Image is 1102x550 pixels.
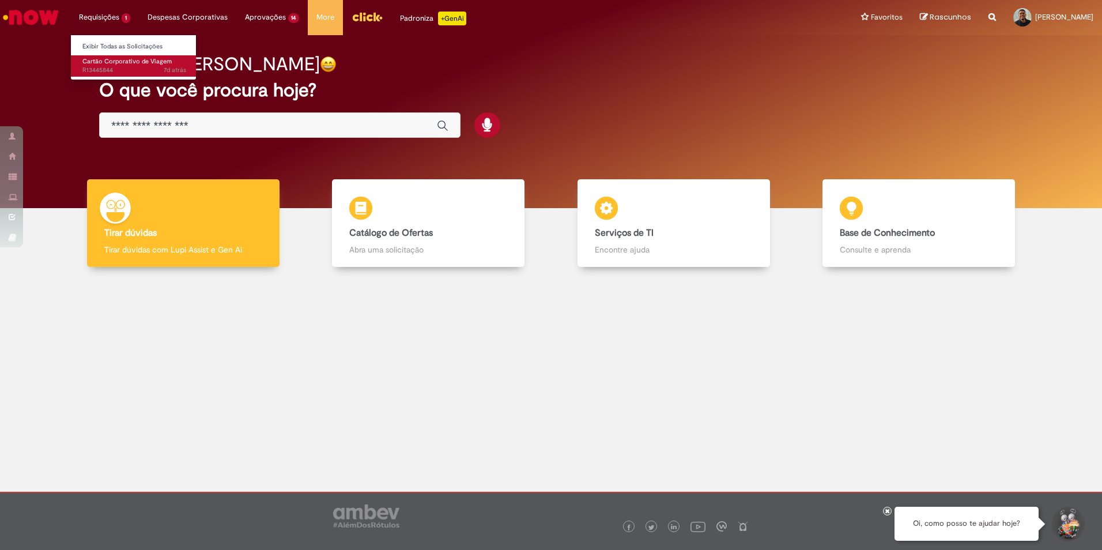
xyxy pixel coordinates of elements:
[316,12,334,23] span: More
[930,12,971,22] span: Rascunhos
[1050,507,1085,541] button: Iniciar Conversa de Suporte
[690,519,705,534] img: logo_footer_youtube.png
[352,8,383,25] img: click_logo_yellow_360x200.png
[871,12,903,23] span: Favoritos
[104,227,157,239] b: Tirar dúvidas
[99,54,320,74] h2: Bom dia, [PERSON_NAME]
[61,179,306,268] a: Tirar dúvidas Tirar dúvidas com Lupi Assist e Gen Ai
[349,227,433,239] b: Catálogo de Ofertas
[164,66,186,74] time: 25/08/2025 17:31:03
[164,66,186,74] span: 7d atrás
[71,40,198,53] a: Exibir Todas as Solicitações
[82,57,172,66] span: Cartão Corporativo de Viagem
[438,12,466,25] p: +GenAi
[306,179,552,268] a: Catálogo de Ofertas Abra uma solicitação
[71,55,198,77] a: Aberto R13445844 : Cartão Corporativo de Viagem
[400,12,466,25] div: Padroniza
[716,521,727,532] img: logo_footer_workplace.png
[70,35,197,80] ul: Requisições
[1035,12,1093,22] span: [PERSON_NAME]
[99,80,1003,100] h2: O que você procura hoje?
[122,13,130,23] span: 1
[671,524,677,531] img: logo_footer_linkedin.png
[333,504,399,528] img: logo_footer_ambev_rotulo_gray.png
[1,6,61,29] img: ServiceNow
[595,244,753,255] p: Encontre ajuda
[738,521,748,532] img: logo_footer_naosei.png
[595,227,654,239] b: Serviços de TI
[551,179,797,268] a: Serviços de TI Encontre ajuda
[320,56,337,73] img: happy-face.png
[895,507,1039,541] div: Oi, como posso te ajudar hoje?
[349,244,507,255] p: Abra uma solicitação
[626,525,632,530] img: logo_footer_facebook.png
[840,244,998,255] p: Consulte e aprenda
[82,66,186,75] span: R13445844
[920,12,971,23] a: Rascunhos
[840,227,935,239] b: Base de Conhecimento
[245,12,286,23] span: Aprovações
[797,179,1042,268] a: Base de Conhecimento Consulte e aprenda
[79,12,119,23] span: Requisições
[148,12,228,23] span: Despesas Corporativas
[104,244,262,255] p: Tirar dúvidas com Lupi Assist e Gen Ai
[648,525,654,530] img: logo_footer_twitter.png
[288,13,300,23] span: 14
